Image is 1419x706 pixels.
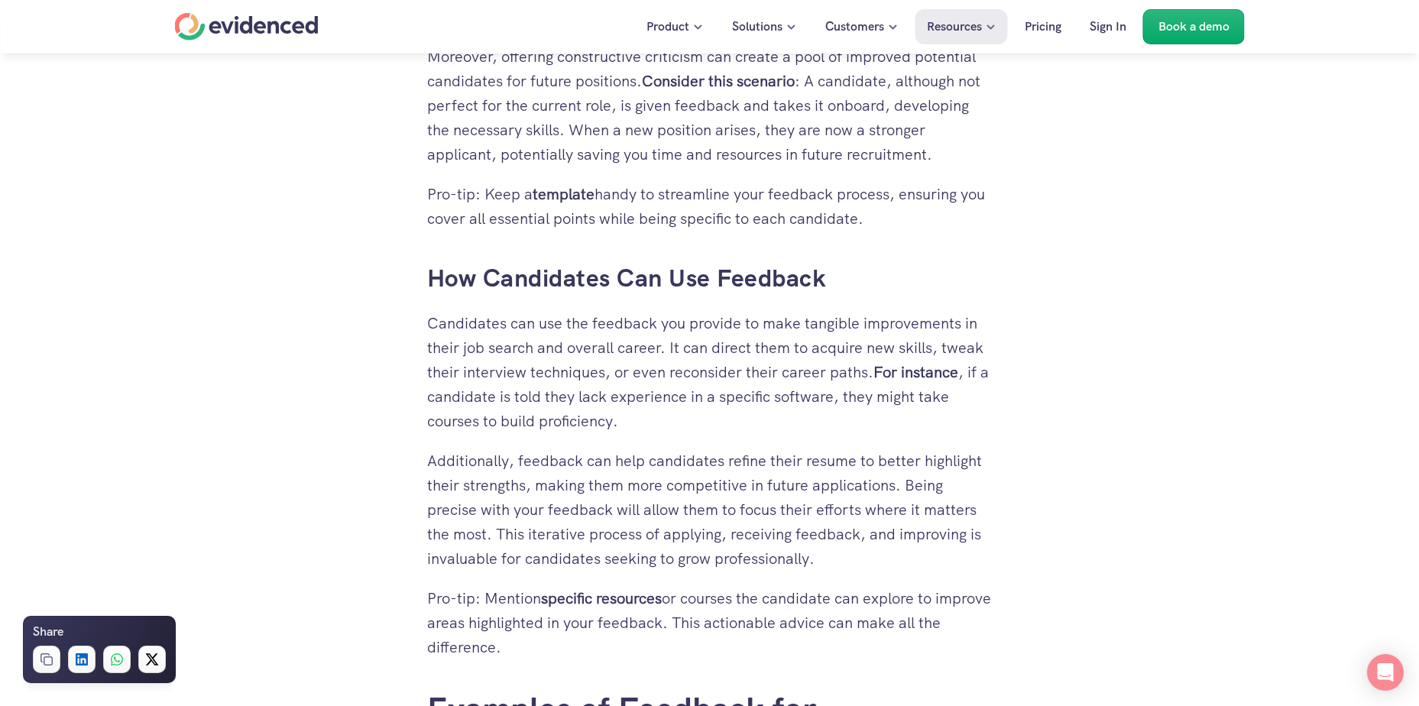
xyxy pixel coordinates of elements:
a: Book a demo [1143,9,1245,44]
div: Open Intercom Messenger [1367,654,1404,691]
p: Sign In [1090,17,1126,37]
a: Pricing [1013,9,1073,44]
a: Sign In [1078,9,1138,44]
p: Candidates can use the feedback you provide to make tangible improvements in their job search and... [427,311,993,433]
p: Pro-tip: Mention or courses the candidate can explore to improve areas highlighted in your feedba... [427,586,993,659]
p: Resources [927,17,982,37]
p: Solutions [732,17,782,37]
p: Additionally, feedback can help candidates refine their resume to better highlight their strength... [427,449,993,571]
p: Pro-tip: Keep a handy to streamline your feedback process, ensuring you cover all essential point... [427,182,993,231]
p: Customers [825,17,884,37]
p: Book a demo [1158,17,1229,37]
h3: How Candidates Can Use Feedback [427,261,993,296]
a: Home [175,13,319,40]
strong: specific resources [541,588,662,608]
strong: For instance [873,362,958,382]
h6: Share [33,622,63,642]
p: Pricing [1025,17,1061,37]
p: Product [646,17,689,37]
strong: template [533,184,594,204]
